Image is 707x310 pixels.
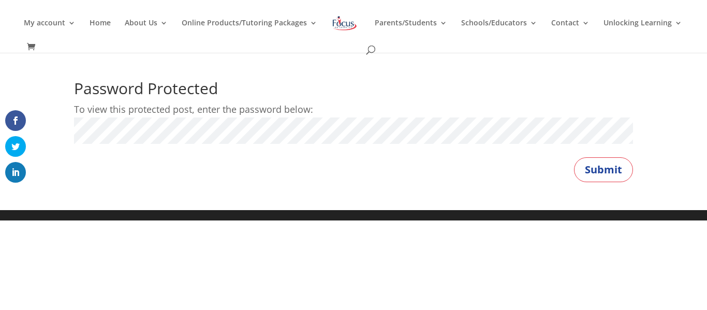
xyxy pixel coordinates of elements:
a: About Us [125,19,168,43]
a: My account [24,19,76,43]
p: To view this protected post, enter the password below: [74,101,633,117]
img: Focus on Learning [331,14,358,33]
button: Submit [574,157,633,182]
a: Online Products/Tutoring Packages [182,19,317,43]
a: Unlocking Learning [603,19,682,43]
a: Contact [551,19,590,43]
a: Home [90,19,111,43]
a: Parents/Students [375,19,447,43]
h1: Password Protected [74,81,633,101]
a: Schools/Educators [461,19,537,43]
